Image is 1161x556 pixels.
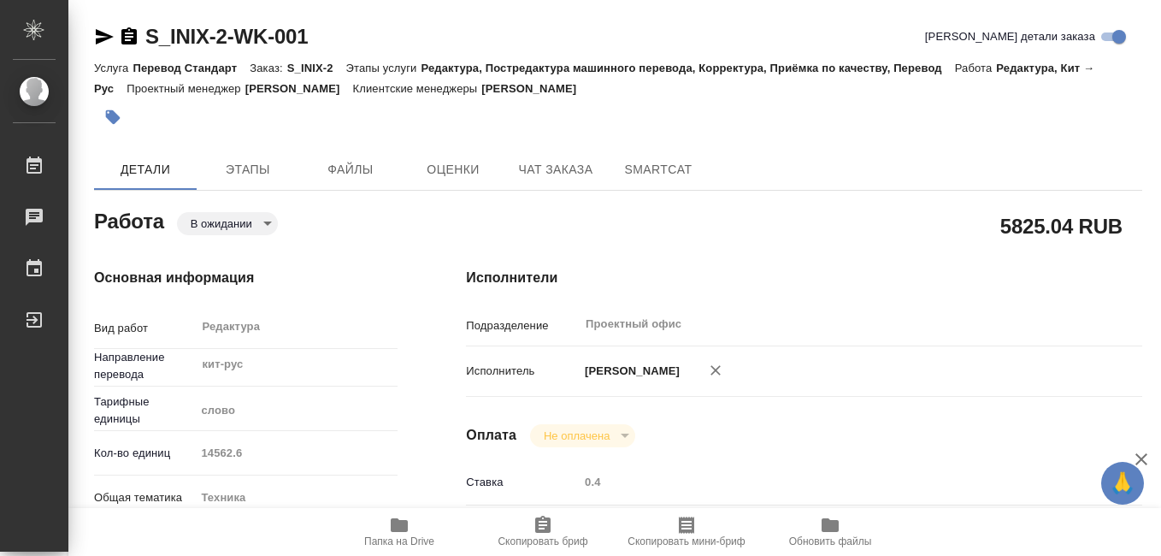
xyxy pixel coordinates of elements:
[1101,462,1144,505] button: 🙏
[615,508,758,556] button: Скопировать мини-бриф
[104,159,186,180] span: Детали
[94,62,133,74] p: Услуга
[539,429,615,443] button: Не оплачена
[515,159,597,180] span: Чат заказа
[94,349,195,383] p: Направление перевода
[421,62,954,74] p: Редактура, Постредактура машинного перевода, Корректура, Приёмка по качеству, Перевод
[466,268,1142,288] h4: Исполнители
[94,27,115,47] button: Скопировать ссылку для ЯМессенджера
[758,508,902,556] button: Обновить файлы
[955,62,997,74] p: Работа
[94,489,195,506] p: Общая тематика
[94,268,398,288] h4: Основная информация
[617,159,699,180] span: SmartCat
[94,98,132,136] button: Добавить тэг
[466,474,579,491] p: Ставка
[498,535,587,547] span: Скопировать бриф
[94,393,195,428] p: Тарифные единицы
[195,441,398,465] input: Пустое поле
[412,159,494,180] span: Оценки
[250,62,286,74] p: Заказ:
[94,204,164,235] h2: Работа
[309,159,392,180] span: Файлы
[327,508,471,556] button: Папка на Drive
[579,363,680,380] p: [PERSON_NAME]
[119,27,139,47] button: Скопировать ссылку
[127,82,245,95] p: Проектный менеджер
[346,62,421,74] p: Этапы услуги
[177,212,278,235] div: В ожидании
[466,363,579,380] p: Исполнитель
[94,445,195,462] p: Кол-во единиц
[133,62,250,74] p: Перевод Стандарт
[1000,211,1123,240] h2: 5825.04 RUB
[925,28,1095,45] span: [PERSON_NAME] детали заказа
[481,82,589,95] p: [PERSON_NAME]
[207,159,289,180] span: Этапы
[697,352,734,389] button: Удалить исполнителя
[145,25,308,48] a: S_INIX-2-WK-001
[353,82,482,95] p: Клиентские менеджеры
[628,535,745,547] span: Скопировать мини-бриф
[466,317,579,334] p: Подразделение
[245,82,353,95] p: [PERSON_NAME]
[195,483,398,512] div: Техника
[186,216,257,231] button: В ожидании
[94,320,195,337] p: Вид работ
[789,535,872,547] span: Обновить файлы
[1108,465,1137,501] span: 🙏
[530,424,635,447] div: В ожидании
[287,62,346,74] p: S_INIX-2
[364,535,434,547] span: Папка на Drive
[471,508,615,556] button: Скопировать бриф
[195,396,398,425] div: слово
[466,425,516,446] h4: Оплата
[579,470,1086,494] input: Пустое поле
